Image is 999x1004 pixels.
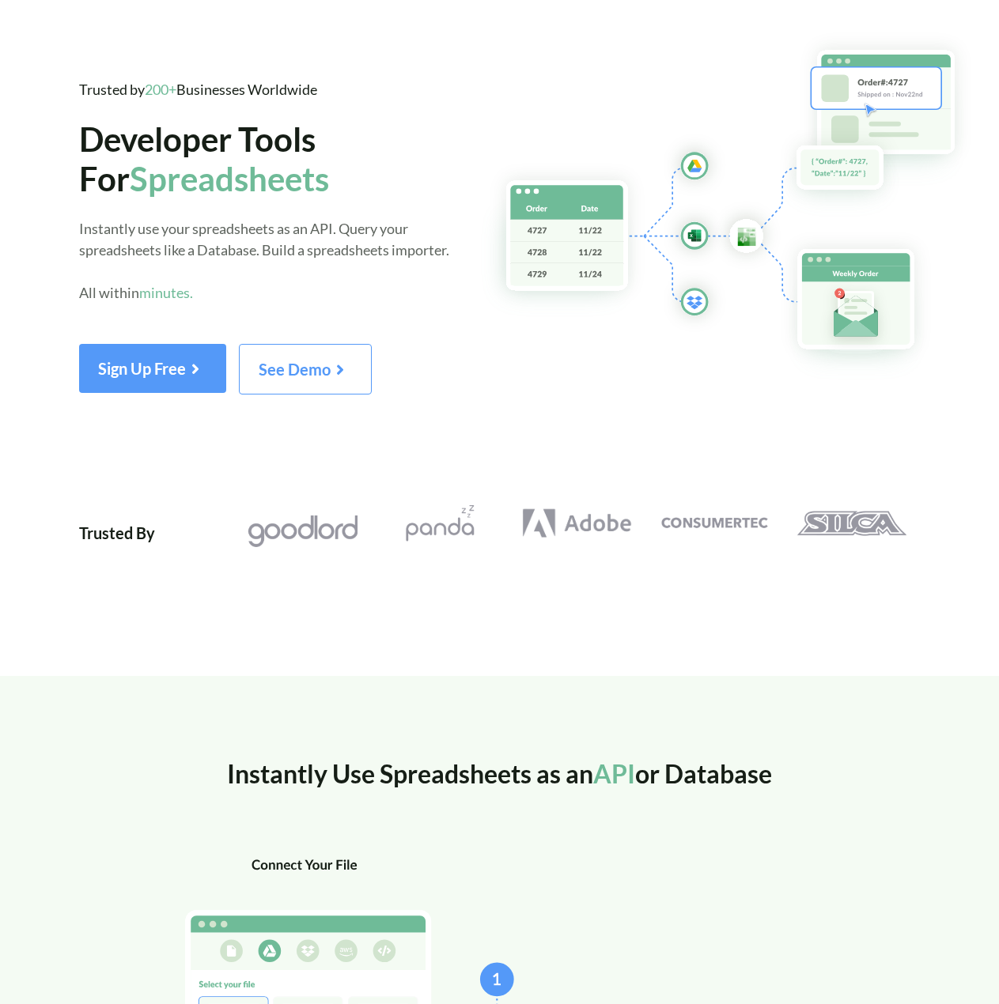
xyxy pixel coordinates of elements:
[79,81,317,98] span: Trusted by Businesses Worldwide
[79,220,449,301] span: Instantly use your spreadsheets as an API. Query your spreadsheets like a Database. Build a sprea...
[593,758,635,789] span: API
[645,505,782,542] a: Consumertec Logo
[98,359,207,378] span: Sign Up Free
[130,159,329,198] span: Spreadsheets
[522,505,632,542] img: Adobe Logo
[79,505,155,549] div: Trusted By
[158,755,841,856] div: Instantly Use Spreadsheets as an or Database
[239,365,372,379] a: See Demo
[145,81,176,98] span: 200+
[79,119,329,198] span: Developer Tools For
[797,505,906,542] img: Silca Logo
[479,32,999,381] img: Hero Spreadsheet Flow
[234,505,371,549] a: Goodlord Logo
[783,505,920,542] a: Silca Logo
[660,505,770,542] img: Consumertec Logo
[385,505,495,542] img: Pandazzz Logo
[509,505,645,542] a: Adobe Logo
[79,344,226,393] button: Sign Up Free
[259,360,352,379] span: See Demo
[239,344,372,394] button: See Demo
[139,284,193,301] span: minutes.
[248,513,358,549] img: Goodlord Logo
[371,505,508,542] a: Pandazzz Logo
